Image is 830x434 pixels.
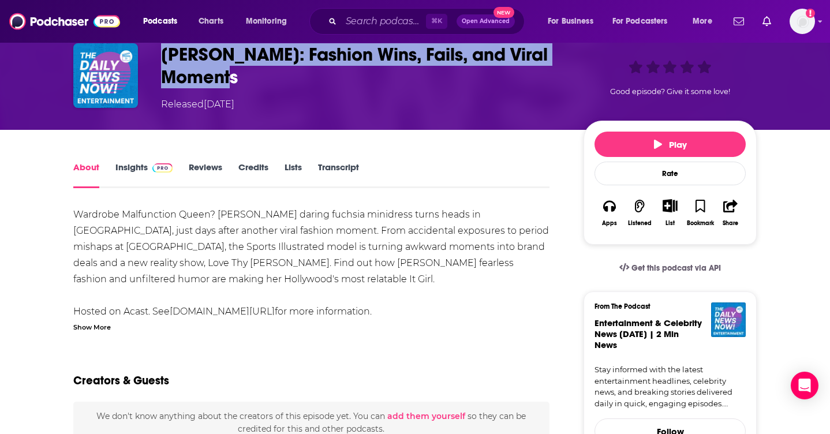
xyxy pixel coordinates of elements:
[320,8,536,35] div: Search podcasts, credits, & more...
[135,12,192,31] button: open menu
[723,220,738,227] div: Share
[628,220,652,227] div: Listened
[790,9,815,34] img: User Profile
[595,132,746,157] button: Play
[238,12,302,31] button: open menu
[693,13,712,29] span: More
[654,139,687,150] span: Play
[791,372,818,399] div: Open Intercom Messenger
[595,302,736,310] h3: From The Podcast
[595,317,702,350] a: Entertainment & Celebrity News Today | 2 Min News
[612,13,668,29] span: For Podcasters
[96,411,526,434] span: We don't know anything about the creators of this episode yet . You can so they can be credited f...
[631,263,721,273] span: Get this podcast via API
[493,7,514,18] span: New
[341,12,426,31] input: Search podcasts, credits, & more...
[285,162,302,188] a: Lists
[161,43,565,88] h1: Brooks Nader: Fashion Wins, Fails, and Viral Moments
[170,306,275,317] a: [DOMAIN_NAME][URL]
[605,12,685,31] button: open menu
[595,192,625,234] button: Apps
[610,254,730,282] a: Get this podcast via API
[191,12,230,31] a: Charts
[655,192,685,234] div: Show More ButtonList
[685,12,727,31] button: open menu
[462,18,510,24] span: Open Advanced
[318,162,359,188] a: Transcript
[143,13,177,29] span: Podcasts
[687,220,714,227] div: Bookmark
[716,192,746,234] button: Share
[387,411,465,421] button: add them yourself
[457,14,515,28] button: Open AdvancedNew
[238,162,268,188] a: Credits
[426,14,447,29] span: ⌘ K
[73,43,138,108] img: Brooks Nader: Fashion Wins, Fails, and Viral Moments
[540,12,608,31] button: open menu
[161,98,234,111] div: Released [DATE]
[595,317,702,350] span: Entertainment & Celebrity News [DATE] | 2 Min News
[73,207,549,320] div: Wardrobe Malfunction Queen? [PERSON_NAME] daring fuchsia minidress turns heads in [GEOGRAPHIC_DAT...
[729,12,749,31] a: Show notifications dropdown
[115,162,173,188] a: InsightsPodchaser Pro
[806,9,815,18] svg: Add a profile image
[602,220,617,227] div: Apps
[666,219,675,227] div: List
[790,9,815,34] span: Logged in as maryalyson
[685,192,715,234] button: Bookmark
[152,163,173,173] img: Podchaser Pro
[595,162,746,185] div: Rate
[199,13,223,29] span: Charts
[610,87,730,96] span: Good episode? Give it some love!
[625,192,655,234] button: Listened
[246,13,287,29] span: Monitoring
[73,162,99,188] a: About
[658,199,682,212] button: Show More Button
[790,9,815,34] button: Show profile menu
[73,373,169,388] h2: Creators & Guests
[758,12,776,31] a: Show notifications dropdown
[9,10,120,32] img: Podchaser - Follow, Share and Rate Podcasts
[595,364,746,409] a: Stay informed with the latest entertainment headlines, celebrity news, and breaking stories deliv...
[548,13,593,29] span: For Business
[189,162,222,188] a: Reviews
[711,302,746,337] img: Entertainment & Celebrity News Today | 2 Min News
